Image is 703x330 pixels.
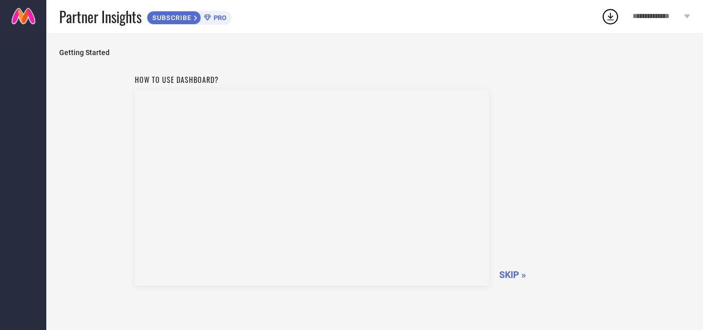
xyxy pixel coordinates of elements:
iframe: Workspace Section [135,90,489,286]
span: PRO [211,14,226,22]
span: SUBSCRIBE [147,14,194,22]
span: SKIP » [499,269,526,280]
span: Partner Insights [59,6,142,27]
h1: How to use dashboard? [135,74,489,85]
a: SUBSCRIBEPRO [147,8,232,25]
span: Getting Started [59,48,690,57]
div: Open download list [601,7,620,26]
